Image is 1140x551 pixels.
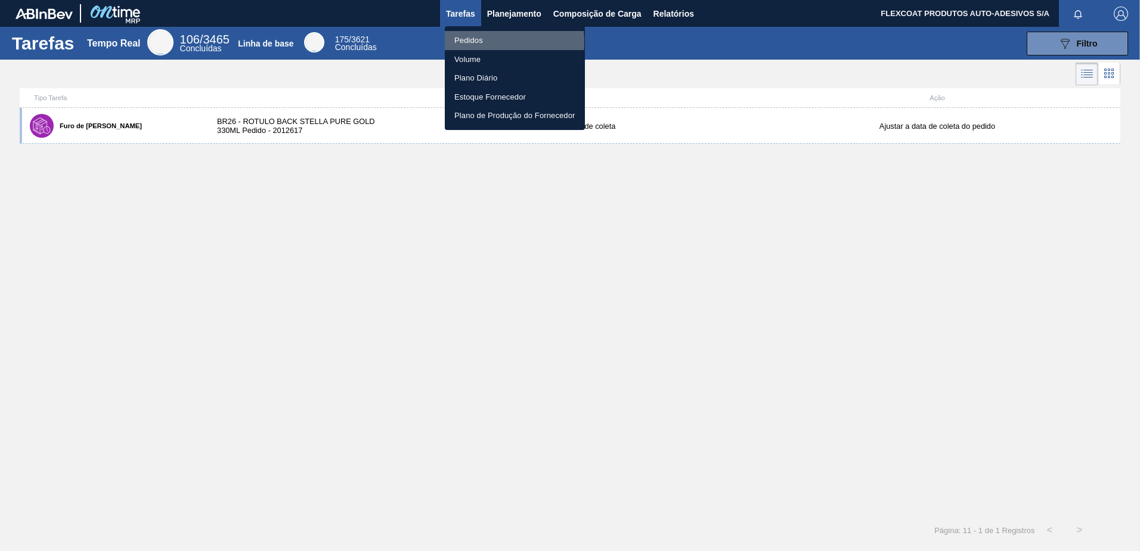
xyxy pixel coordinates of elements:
[445,69,585,88] a: Plano Diário
[445,106,585,125] a: Plano de Produção do Fornecedor
[445,88,585,107] a: Estoque Fornecedor
[445,50,585,69] a: Volume
[445,31,585,50] a: Pedidos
